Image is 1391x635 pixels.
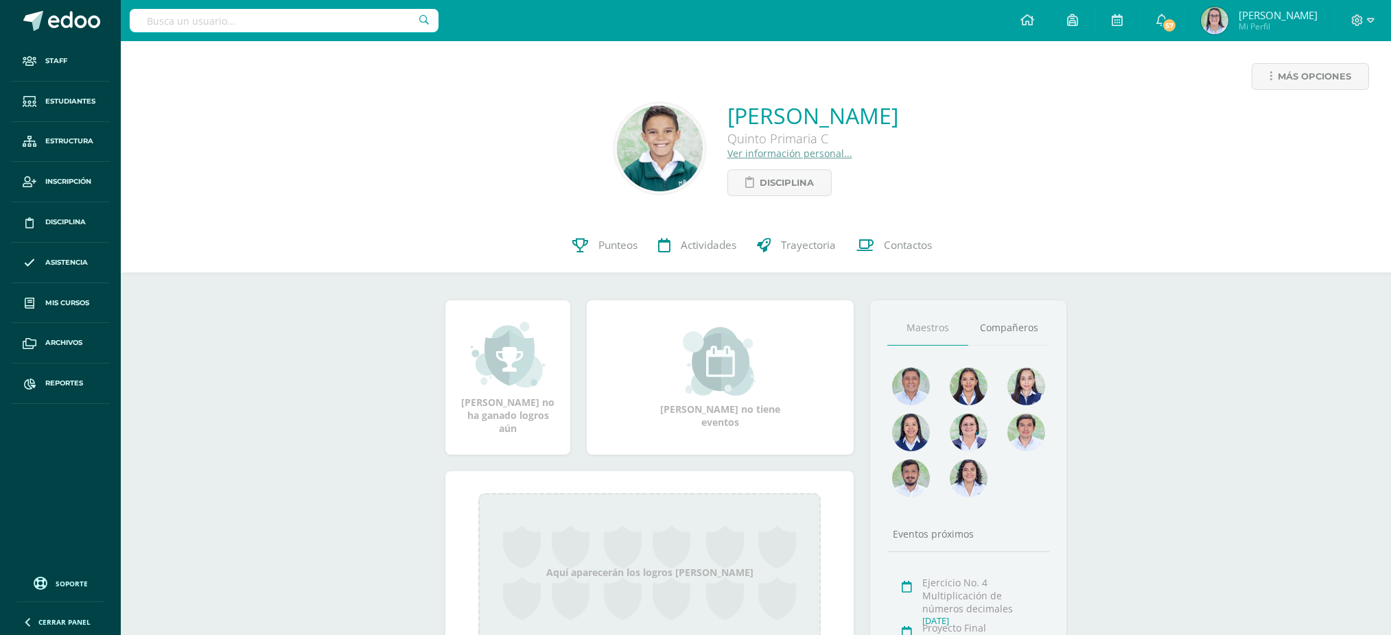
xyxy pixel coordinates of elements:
[617,106,703,191] img: 37c7df65a6d4b0d9624af3e6928474dc.png
[38,617,91,627] span: Cerrar panel
[884,238,932,252] span: Contactos
[950,368,987,405] img: a45c6b0b365ef70dd84ea434ae6b643f.png
[1278,64,1351,89] span: Más opciones
[950,459,987,497] img: 74e021dbc1333a55a6a6352084f0f183.png
[471,320,546,389] img: achievement_small.png
[11,202,110,243] a: Disciplina
[648,218,747,273] a: Actividades
[16,573,104,592] a: Soporte
[892,368,930,405] img: f4ec16a59328cb939a4b919555c40b71.png
[968,311,1049,346] a: Compañeros
[727,130,898,147] div: Quinto Primaria C
[1239,21,1318,32] span: Mi Perfil
[760,170,814,195] span: Disciplina
[1007,368,1045,405] img: e0582db7cc524a9960c08d03de9ec803.png
[922,576,1045,615] div: Ejercicio No. 4 Multiplicación de números decimales
[1162,18,1177,33] span: 57
[130,9,439,32] input: Busca un usuario...
[681,238,736,252] span: Actividades
[1201,7,1228,34] img: 04502d3ebb6155621d07acff4f663ff2.png
[11,122,110,163] a: Estructura
[11,363,110,404] a: Reportes
[45,337,82,348] span: Archivos
[747,218,846,273] a: Trayectoria
[45,257,88,268] span: Asistencia
[11,323,110,363] a: Archivos
[892,459,930,497] img: 54c759e5b9bb94252904e19d2c113a42.png
[459,320,557,435] div: [PERSON_NAME] no ha ganado logros aún
[11,162,110,202] a: Inscripción
[1239,8,1318,22] span: [PERSON_NAME]
[11,243,110,283] a: Asistencia
[652,327,789,429] div: [PERSON_NAME] no tiene eventos
[11,82,110,122] a: Estudiantes
[45,96,95,107] span: Estudiantes
[45,217,86,228] span: Disciplina
[683,327,758,396] img: event_small.png
[727,169,832,196] a: Disciplina
[562,218,648,273] a: Punteos
[887,311,968,346] a: Maestros
[45,56,67,67] span: Staff
[1252,63,1369,90] a: Más opciones
[45,378,83,389] span: Reportes
[11,283,110,324] a: Mis cursos
[892,414,930,451] img: 6ddd1834028c492d783a9ed76c16c693.png
[727,147,852,160] a: Ver información personal...
[56,579,88,588] span: Soporte
[950,414,987,451] img: 674848b92a8dd628d3cff977652c0a9e.png
[11,41,110,82] a: Staff
[45,176,91,187] span: Inscripción
[846,218,942,273] a: Contactos
[45,298,89,309] span: Mis cursos
[781,238,836,252] span: Trayectoria
[922,621,1045,634] div: Proyecto Final
[727,101,898,130] a: [PERSON_NAME]
[45,136,93,147] span: Estructura
[1007,414,1045,451] img: f0af4734c025b990c12c69d07632b04a.png
[598,238,638,252] span: Punteos
[887,527,1049,540] div: Eventos próximos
